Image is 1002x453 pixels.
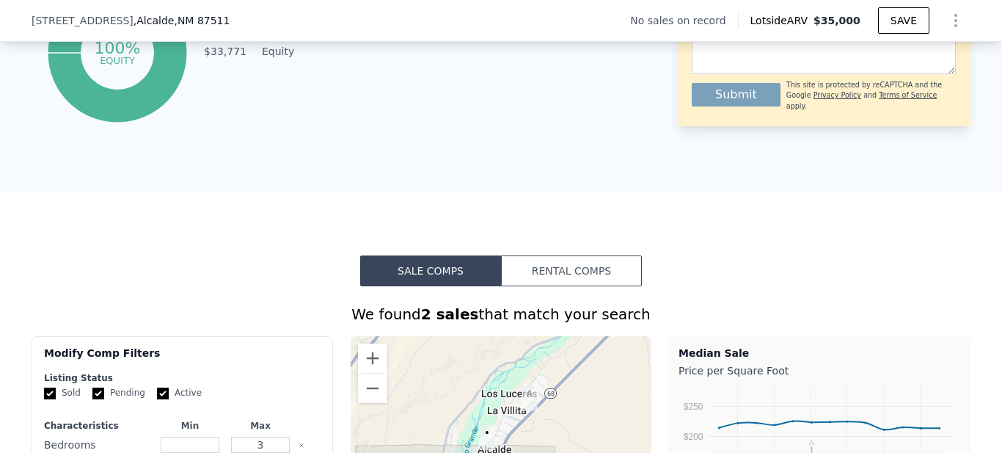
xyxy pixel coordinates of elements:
div: Characteristics [44,420,152,432]
span: , Alcalde [134,13,230,28]
text: $250 [684,402,703,412]
button: Show Options [941,6,970,35]
td: $33,771 [203,43,247,59]
input: Active [157,388,169,399]
div: Modify Comp Filters [44,346,321,372]
tspan: 100% [95,39,141,57]
button: Sale Comps [360,256,501,286]
div: Median Sale [679,346,961,360]
label: Active [157,387,202,399]
div: 7 Private Drive 1012 [479,425,495,450]
strong: 2 sales [421,305,479,323]
button: Submit [692,83,780,106]
text: A [809,438,815,447]
tspan: equity [100,54,135,65]
div: We found that match your search [32,304,970,325]
label: Pending [92,387,145,399]
text: $200 [684,432,703,442]
label: Sold [44,387,81,399]
button: Clear [299,443,304,449]
a: Privacy Policy [813,91,861,99]
span: Lotside ARV [750,13,813,28]
span: $35,000 [813,15,860,26]
div: Max [228,420,293,432]
button: SAVE [878,7,929,34]
div: No sales on record [630,13,737,28]
a: Terms of Service [879,91,937,99]
div: Listing Status [44,372,321,384]
div: Min [158,420,222,432]
input: Sold [44,388,56,399]
div: Price per Square Foot [679,360,961,381]
td: Equity [259,43,325,59]
input: Pending [92,388,104,399]
span: , NM 87511 [174,15,230,26]
button: Zoom in [358,344,387,373]
button: Zoom out [358,374,387,403]
button: Rental Comps [501,256,642,286]
div: 11 Private Drive 1061a [522,386,538,411]
span: [STREET_ADDRESS] [32,13,134,28]
div: This site is protected by reCAPTCHA and the Google and apply. [786,80,956,112]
